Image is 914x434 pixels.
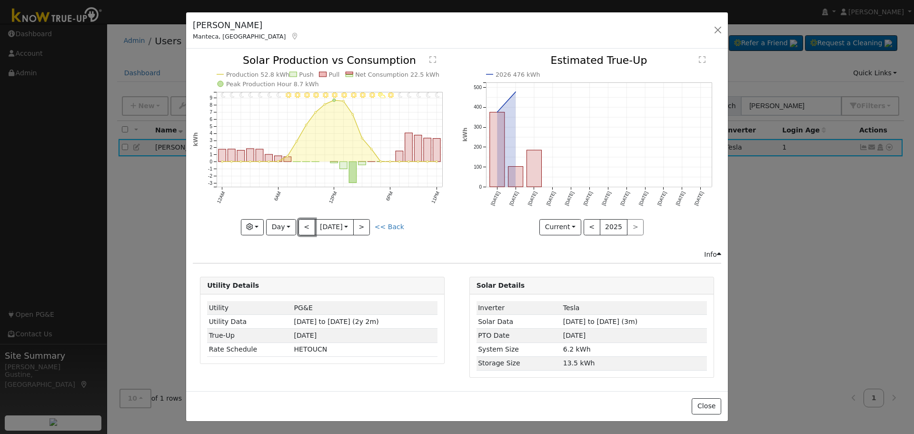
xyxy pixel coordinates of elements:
[693,191,704,206] text: [DATE]
[656,191,667,206] text: [DATE]
[675,191,685,206] text: [DATE]
[496,71,540,78] text: 2026 476 kWh
[563,318,637,325] span: [DATE] to [DATE] (3m)
[563,359,595,367] span: 13.5 kWh
[545,191,556,206] text: [DATE]
[477,343,562,356] td: System Size
[477,301,562,315] td: Inverter
[638,191,649,206] text: [DATE]
[207,282,259,289] strong: Utility Details
[489,112,504,187] rect: onclick=""
[474,145,482,150] text: 200
[508,191,519,206] text: [DATE]
[699,56,705,63] text: 
[508,167,523,187] rect: onclick=""
[477,315,562,329] td: Solar Data
[474,105,482,110] text: 400
[601,191,612,206] text: [DATE]
[207,343,292,356] td: Rate Schedule
[193,33,286,40] span: Manteca, [GEOGRAPHIC_DATA]
[290,32,299,40] a: Map
[704,250,721,260] div: Info
[584,219,600,235] button: <
[474,125,482,130] text: 300
[563,345,591,353] span: 6.2 kWh
[294,318,379,325] span: [DATE] to [DATE] (2y 2m)
[563,332,586,339] span: [DATE]
[600,219,628,235] button: 2025
[539,219,581,235] button: Current
[563,304,580,312] span: ID: 1438, authorized: 07/16/25
[527,191,537,206] text: [DATE]
[207,301,292,315] td: Utility
[495,111,499,114] circle: onclick=""
[490,191,501,206] text: [DATE]
[550,54,647,66] text: Estimated True-Up
[207,329,292,343] td: True-Up
[514,90,517,94] circle: onclick=""
[477,356,562,370] td: Storage Size
[527,151,541,187] rect: onclick=""
[582,191,593,206] text: [DATE]
[294,304,313,312] span: ID: 17072776, authorized: 07/16/25
[292,329,437,343] td: [DATE]
[619,191,630,206] text: [DATE]
[564,191,575,206] text: [DATE]
[474,85,482,90] text: 500
[479,184,482,190] text: 0
[207,315,292,329] td: Utility Data
[294,345,328,353] span: H
[477,329,562,343] td: PTO Date
[462,128,468,142] text: kWh
[692,398,721,414] button: Close
[474,164,482,170] text: 100
[193,19,299,31] h5: [PERSON_NAME]
[477,282,525,289] strong: Solar Details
